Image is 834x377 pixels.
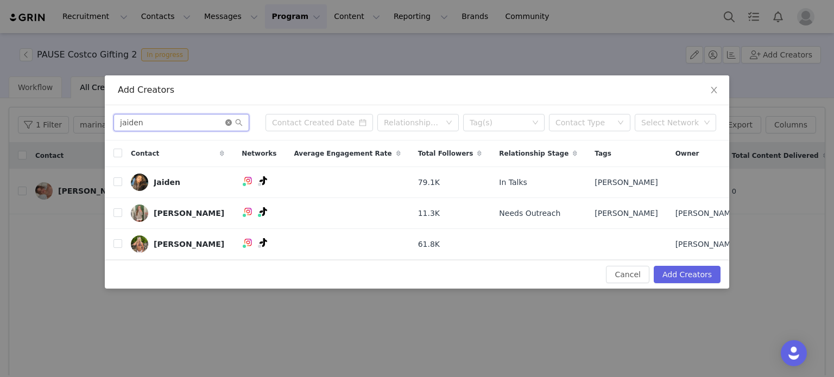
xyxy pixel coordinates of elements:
[617,119,624,127] i: icon: down
[266,114,373,131] input: Contact Created Date
[418,239,440,250] span: 61.8K
[499,177,527,188] span: In Talks
[654,266,721,283] button: Add Creators
[781,340,807,366] div: Open Intercom Messenger
[225,119,232,126] i: icon: close-circle
[595,208,658,219] span: [PERSON_NAME]
[113,114,249,131] input: Search...
[555,117,612,128] div: Contact Type
[131,235,148,253] img: 541d1366-5c38-489d-9645-0afdd3d3fc65.jpg
[244,176,252,185] img: instagram.svg
[704,119,710,127] i: icon: down
[418,149,473,158] span: Total Followers
[131,205,148,222] img: 7ad82a62-aefa-46a3-9306-2bd63683e7f2.jpg
[359,119,367,126] i: icon: calendar
[131,205,224,222] a: [PERSON_NAME]
[384,117,440,128] div: Relationship Stage
[675,149,699,158] span: Owner
[294,149,391,158] span: Average Engagement Rate
[235,119,243,126] i: icon: search
[131,235,224,253] a: [PERSON_NAME]
[641,117,700,128] div: Select Network
[418,177,440,188] span: 79.1K
[244,238,252,247] img: instagram.svg
[131,174,224,191] a: Jaiden
[131,149,159,158] span: Contact
[710,86,718,94] i: icon: close
[118,84,716,96] div: Add Creators
[595,177,658,188] span: [PERSON_NAME]
[154,240,224,248] div: [PERSON_NAME]
[244,207,252,216] img: instagram.svg
[154,209,224,218] div: [PERSON_NAME]
[606,266,649,283] button: Cancel
[499,149,568,158] span: Relationship Stage
[675,208,738,219] span: [PERSON_NAME]
[675,239,738,250] span: [PERSON_NAME]
[499,208,560,219] span: Needs Outreach
[242,149,276,158] span: Networks
[532,119,539,127] i: icon: down
[470,117,528,128] div: Tag(s)
[131,174,148,191] img: 0a3cb559-12b6-49a8-aed6-14f59cf067a0.jpg
[446,119,452,127] i: icon: down
[418,208,440,219] span: 11.3K
[154,178,180,187] div: Jaiden
[699,75,729,106] button: Close
[595,149,611,158] span: Tags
